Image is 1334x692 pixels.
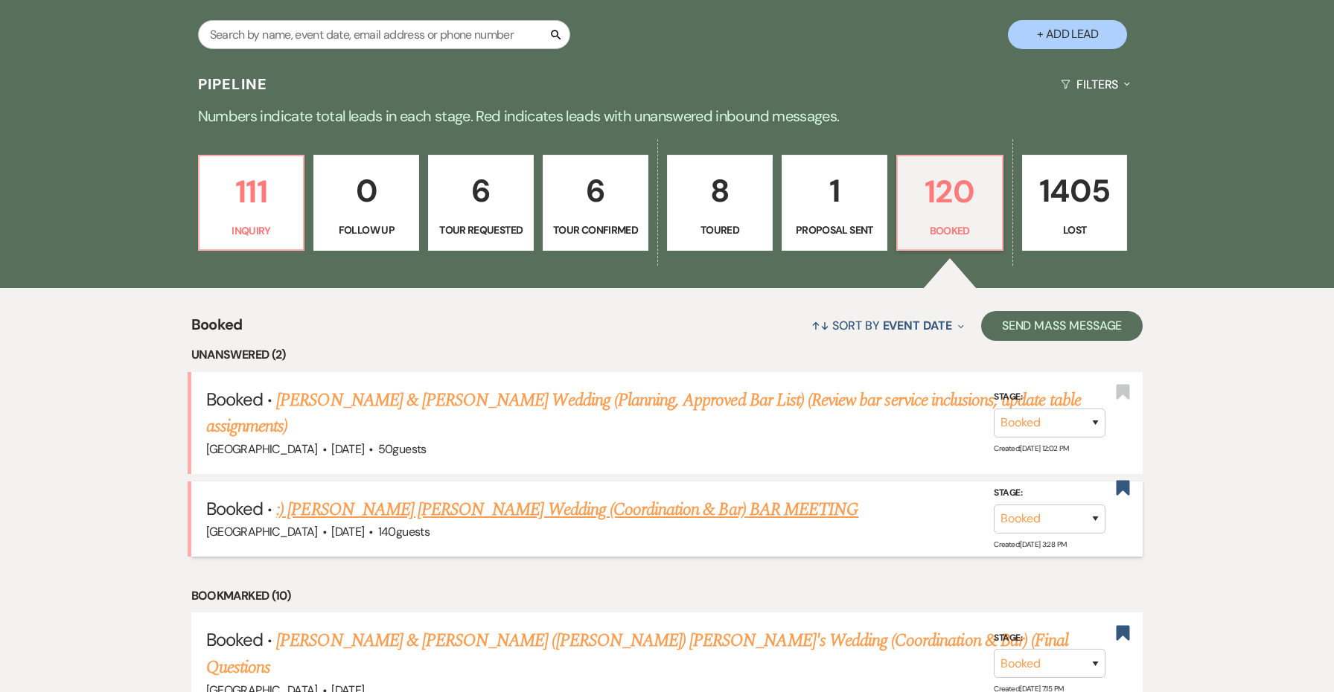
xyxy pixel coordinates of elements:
p: Tour Requested [438,222,524,238]
span: Booked [206,497,263,520]
a: :) [PERSON_NAME] [PERSON_NAME] Wedding (Coordination & Bar) BAR MEETING [276,496,858,523]
h3: Pipeline [198,74,268,94]
a: 8Toured [667,155,773,252]
a: 111Inquiry [198,155,305,252]
p: 111 [208,167,295,217]
label: Stage: [994,630,1105,647]
button: Sort By Event Date [805,306,969,345]
span: Created: [DATE] 3:28 PM [994,539,1066,549]
a: [PERSON_NAME] & [PERSON_NAME] ([PERSON_NAME]) [PERSON_NAME]'s Wedding (Coordination & Bar) (Final... [206,627,1069,681]
p: 120 [907,167,993,217]
span: [GEOGRAPHIC_DATA] [206,524,318,539]
span: Booked [206,628,263,651]
button: + Add Lead [1008,20,1127,49]
p: 1 [791,166,878,216]
li: Bookmarked (10) [191,586,1143,606]
p: 8 [677,166,763,216]
p: 6 [552,166,639,216]
p: Booked [907,222,993,239]
p: Toured [677,222,763,238]
p: Lost [1032,222,1118,238]
p: Proposal Sent [791,222,878,238]
span: [DATE] [331,524,364,539]
a: 6Tour Requested [428,155,534,252]
span: ↑↓ [811,318,829,333]
p: Inquiry [208,222,295,239]
p: Tour Confirmed [552,222,639,238]
a: 120Booked [896,155,1003,252]
a: 1405Lost [1022,155,1128,252]
span: Event Date [883,318,952,333]
p: 0 [323,166,409,216]
p: 6 [438,166,524,216]
span: [DATE] [331,441,364,457]
a: 0Follow Up [313,155,419,252]
label: Stage: [994,389,1105,406]
span: Created: [DATE] 12:02 PM [994,443,1068,453]
button: Send Mass Message [981,311,1143,341]
button: Filters [1055,65,1136,104]
span: 140 guests [378,524,430,539]
label: Stage: [994,485,1105,502]
p: Follow Up [323,222,409,238]
li: Unanswered (2) [191,345,1143,365]
p: 1405 [1032,166,1118,216]
span: Booked [206,388,263,411]
span: [GEOGRAPHIC_DATA] [206,441,318,457]
span: 50 guests [378,441,427,457]
p: Numbers indicate total leads in each stage. Red indicates leads with unanswered inbound messages. [131,104,1203,128]
span: Booked [191,313,243,345]
a: 1Proposal Sent [782,155,887,252]
input: Search by name, event date, email address or phone number [198,20,570,49]
a: [PERSON_NAME] & [PERSON_NAME] Wedding (Planning, Approved Bar List) (Review bar service inclusion... [206,387,1081,440]
a: 6Tour Confirmed [543,155,648,252]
